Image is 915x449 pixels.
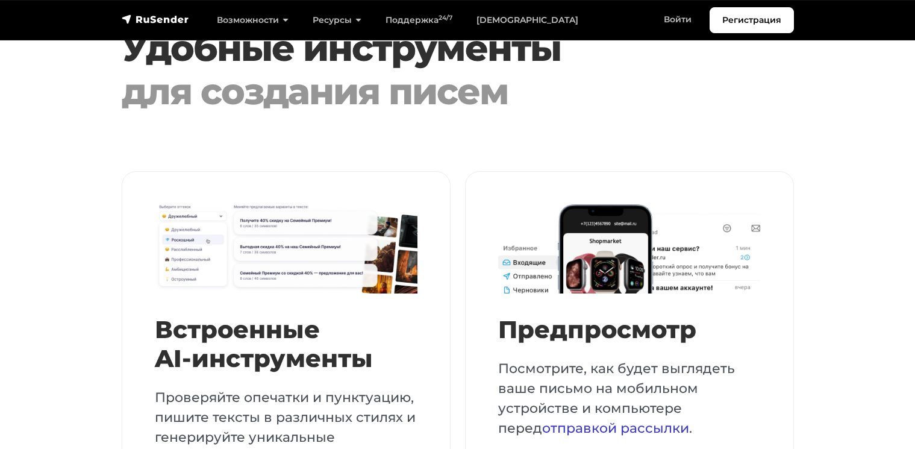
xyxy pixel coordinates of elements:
[122,70,737,113] div: для создания писем
[498,315,761,344] h3: Предпросмотр
[498,204,761,294] img: card-preview.jpg
[542,420,689,436] a: отправкой рассылки
[122,13,189,25] img: RuSender
[301,8,373,33] a: Ресурсы
[464,8,590,33] a: [DEMOGRAPHIC_DATA]
[439,14,452,22] sup: 24/7
[122,27,737,113] h2: Удобные инструменты
[373,8,464,33] a: Поддержка24/7
[155,315,417,373] h3: Встроенные AI‑инструменты
[205,8,301,33] a: Возможности
[155,204,417,294] img: card-ai.jpg
[652,7,704,32] a: Войти
[710,7,794,33] a: Регистрация
[498,359,761,438] p: Посмотрите, как будет выглядеть ваше письмо на мобильном устройстве и компьютере перед .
